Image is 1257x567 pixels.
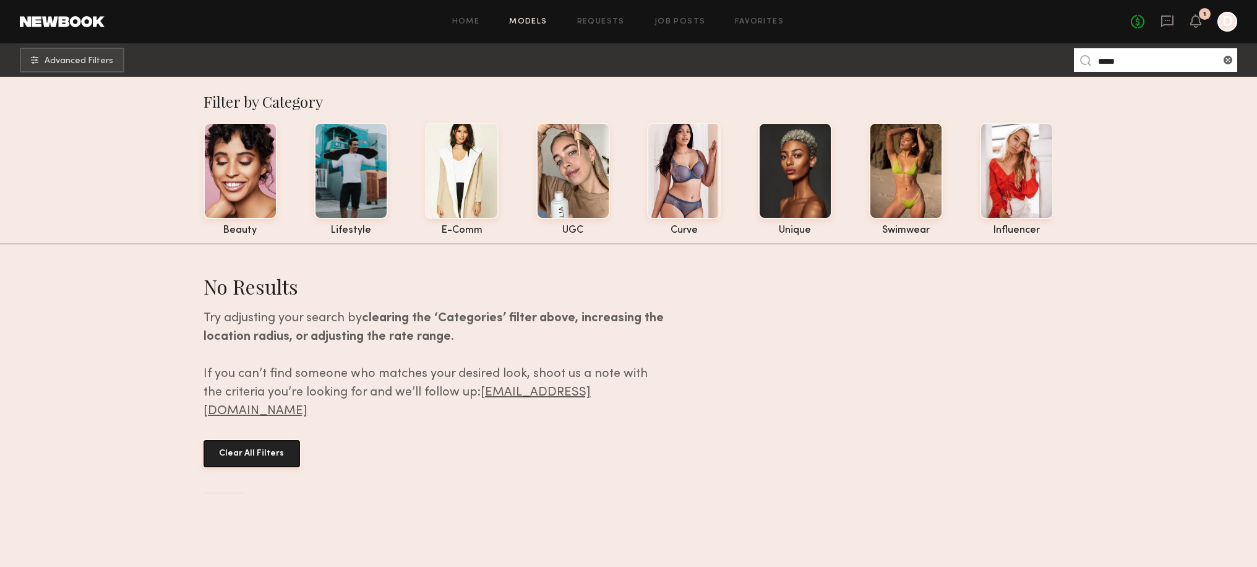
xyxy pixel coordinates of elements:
[204,92,1054,111] div: Filter by Category
[536,225,610,236] div: UGC
[425,225,499,236] div: e-comm
[647,225,721,236] div: curve
[204,440,300,467] button: Clear All Filters
[758,225,832,236] div: unique
[204,313,664,343] b: clearing the ‘Categories’ filter above, increasing the location radius, or adjusting the rate range
[735,18,784,26] a: Favorites
[204,309,664,421] div: Try adjusting your search by . If you can’t find someone who matches your desired look, shoot us ...
[45,57,113,66] span: Advanced Filters
[1203,11,1206,18] div: 1
[980,225,1053,236] div: influencer
[654,18,706,26] a: Job Posts
[20,48,124,72] button: Advanced Filters
[204,273,664,300] div: No Results
[1217,12,1237,32] a: D
[314,225,388,236] div: lifestyle
[869,225,943,236] div: swimwear
[509,18,547,26] a: Models
[452,18,480,26] a: Home
[204,225,277,236] div: beauty
[577,18,625,26] a: Requests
